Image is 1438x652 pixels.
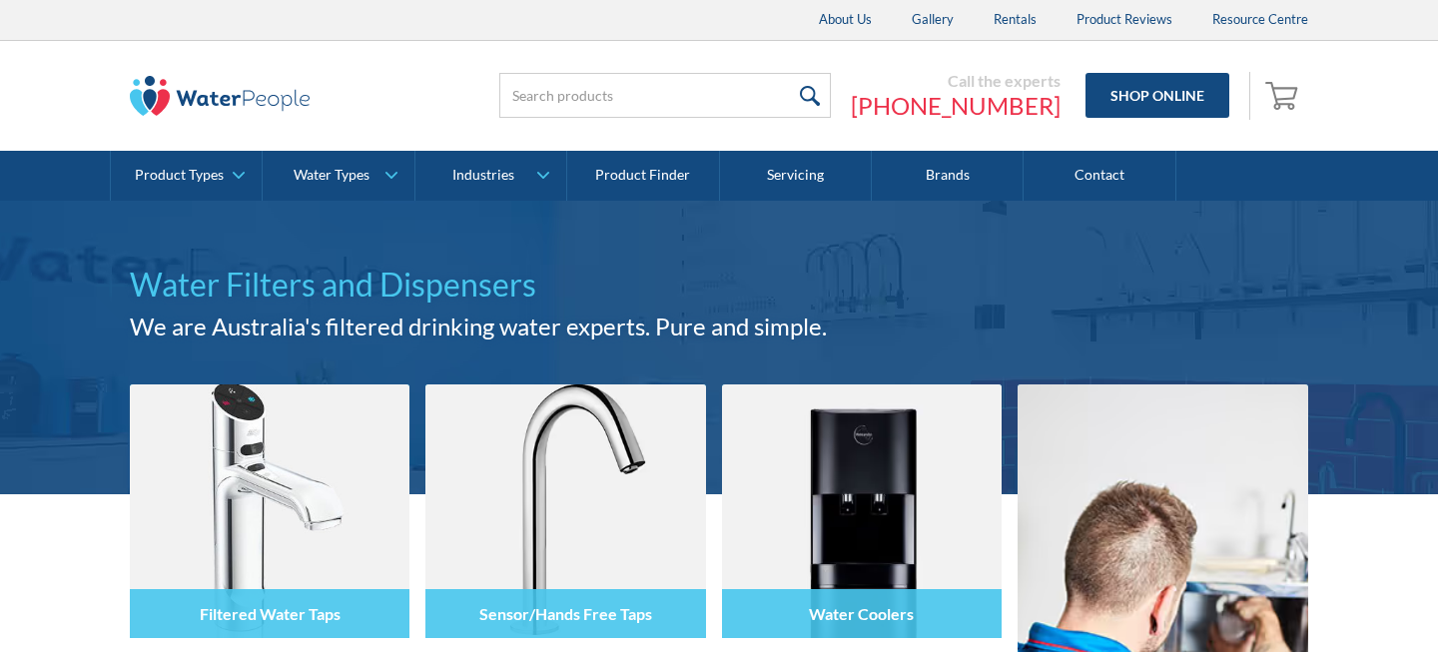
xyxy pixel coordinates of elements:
[722,384,1002,638] img: Water Coolers
[130,384,409,638] img: Filtered Water Taps
[200,604,341,623] h4: Filtered Water Taps
[1085,73,1229,118] a: Shop Online
[111,151,262,201] a: Product Types
[567,151,719,201] a: Product Finder
[452,167,514,184] div: Industries
[415,151,566,201] a: Industries
[130,76,310,116] img: The Water People
[263,151,413,201] a: Water Types
[851,91,1061,121] a: [PHONE_NUMBER]
[1024,151,1175,201] a: Contact
[135,167,224,184] div: Product Types
[720,151,872,201] a: Servicing
[851,71,1061,91] div: Call the experts
[479,604,652,623] h4: Sensor/Hands Free Taps
[872,151,1024,201] a: Brands
[294,167,369,184] div: Water Types
[809,604,914,623] h4: Water Coolers
[425,384,705,638] img: Sensor/Hands Free Taps
[1265,79,1303,111] img: shopping cart
[499,73,831,118] input: Search products
[1260,72,1308,120] a: Open empty cart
